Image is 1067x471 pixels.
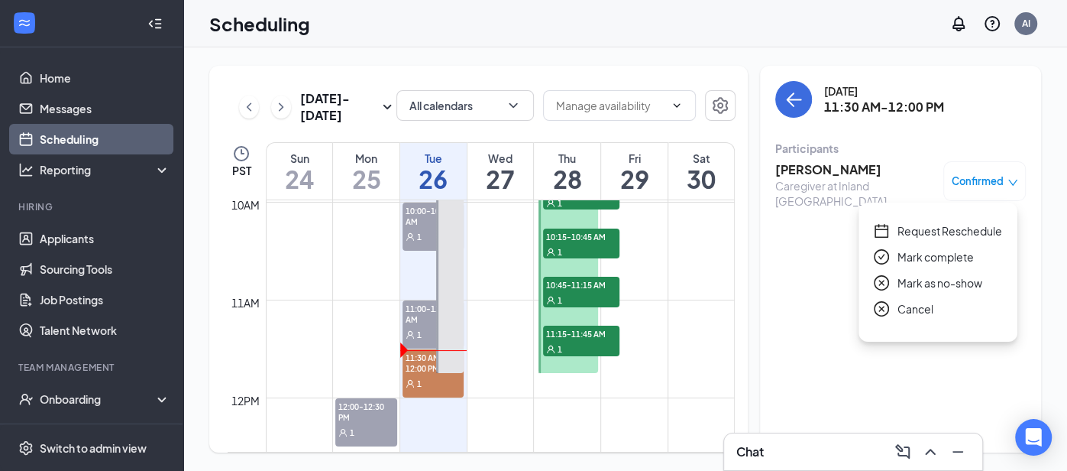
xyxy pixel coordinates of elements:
div: 12pm [228,392,263,409]
div: 10am [228,197,263,213]
svg: User [338,428,348,437]
svg: WorkstreamLogo [17,15,32,31]
h1: 24 [267,166,332,192]
div: 11am [228,294,263,311]
span: 1 [558,295,562,306]
span: 1 [417,378,422,389]
svg: User [406,232,415,242]
svg: QuestionInfo [983,15,1001,33]
div: Sun [267,151,332,166]
h1: 30 [668,166,734,192]
span: 12:00-12:30 PM [335,398,397,424]
svg: Notifications [949,15,968,33]
h3: 11:30 AM-12:00 PM [824,99,944,115]
svg: ChevronUp [921,443,939,461]
button: Minimize [946,440,970,464]
h1: 26 [400,166,467,192]
svg: ArrowLeft [784,90,803,109]
div: Hiring [18,200,167,213]
span: 1 [417,232,422,242]
svg: UserCheck [18,391,34,407]
div: Team Management [18,361,167,374]
svg: ChevronLeft [241,98,257,116]
a: Scheduling [40,124,170,154]
h1: Scheduling [209,11,310,37]
button: Settings [705,90,736,121]
h3: Chat [736,443,764,460]
span: 10:45-11:15 AM [543,277,619,292]
a: August 24, 2025 [267,143,332,200]
div: Participants [775,141,1026,156]
div: Caregiver at Inland [GEOGRAPHIC_DATA] [775,178,936,209]
svg: User [546,199,555,208]
a: August 25, 2025 [333,143,399,200]
button: ChevronLeft [239,96,259,119]
a: August 28, 2025 [534,143,600,200]
a: Applicants [40,223,170,254]
span: Request Reschedule [897,223,1002,239]
svg: ChevronDown [506,98,521,113]
button: ChevronUp [918,440,943,464]
h3: [DATE] - [DATE] [300,90,378,124]
svg: Clock [232,145,251,163]
div: AI [1022,17,1030,30]
a: August 29, 2025 [601,143,668,200]
svg: Analysis [18,162,34,177]
div: Tue [400,151,467,166]
span: 1 [558,198,562,209]
a: Team [40,414,170,445]
div: Mon [333,151,399,166]
h1: 29 [601,166,668,192]
svg: User [546,345,555,354]
svg: Collapse [147,16,163,31]
button: All calendarsChevronDown [396,90,534,121]
span: 1 [417,330,422,340]
div: Sat [668,151,734,166]
svg: Settings [711,96,729,115]
span: calendar [874,223,889,239]
a: August 26, 2025 [400,143,467,200]
svg: User [406,330,415,339]
div: Onboarding [40,391,157,407]
svg: ComposeMessage [894,443,912,461]
div: Open Intercom Messenger [1015,419,1052,456]
h1: 27 [467,166,534,192]
div: Reporting [40,162,171,177]
h1: 25 [333,166,399,192]
div: Thu [534,151,600,166]
svg: ChevronDown [671,99,683,112]
a: Job Postings [40,284,170,315]
a: Home [40,63,170,93]
h1: 28 [534,166,600,192]
span: 1 [558,344,562,355]
a: Sourcing Tools [40,254,170,284]
svg: User [546,296,555,305]
span: Confirmed [952,174,1004,189]
button: ComposeMessage [891,440,915,464]
span: 10:15-10:45 AM [543,229,619,244]
button: back-button [775,81,812,118]
a: August 30, 2025 [668,143,734,200]
div: Fri [601,151,668,166]
span: down [1007,177,1018,188]
span: Mark complete [897,248,974,265]
svg: ChevronRight [273,98,289,116]
span: close-circle [874,301,889,317]
span: Mark as no-show [897,274,982,291]
svg: Minimize [949,443,967,461]
span: 11:00-11:30 AM [403,300,464,326]
span: 1 [558,247,562,258]
div: [DATE] [824,83,944,99]
input: Manage availability [556,97,664,114]
span: check-circle [874,249,889,265]
span: PST [232,163,251,178]
span: 11:15-11:45 AM [543,326,619,341]
span: 11:30 AM-12:00 PM [403,349,464,375]
span: close-circle [874,275,889,291]
svg: User [406,379,415,388]
a: August 27, 2025 [467,143,534,200]
span: Cancel [897,300,933,317]
div: Switch to admin view [40,440,147,456]
span: 10:00-10:30 AM [403,203,464,229]
span: 1 [350,427,354,438]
